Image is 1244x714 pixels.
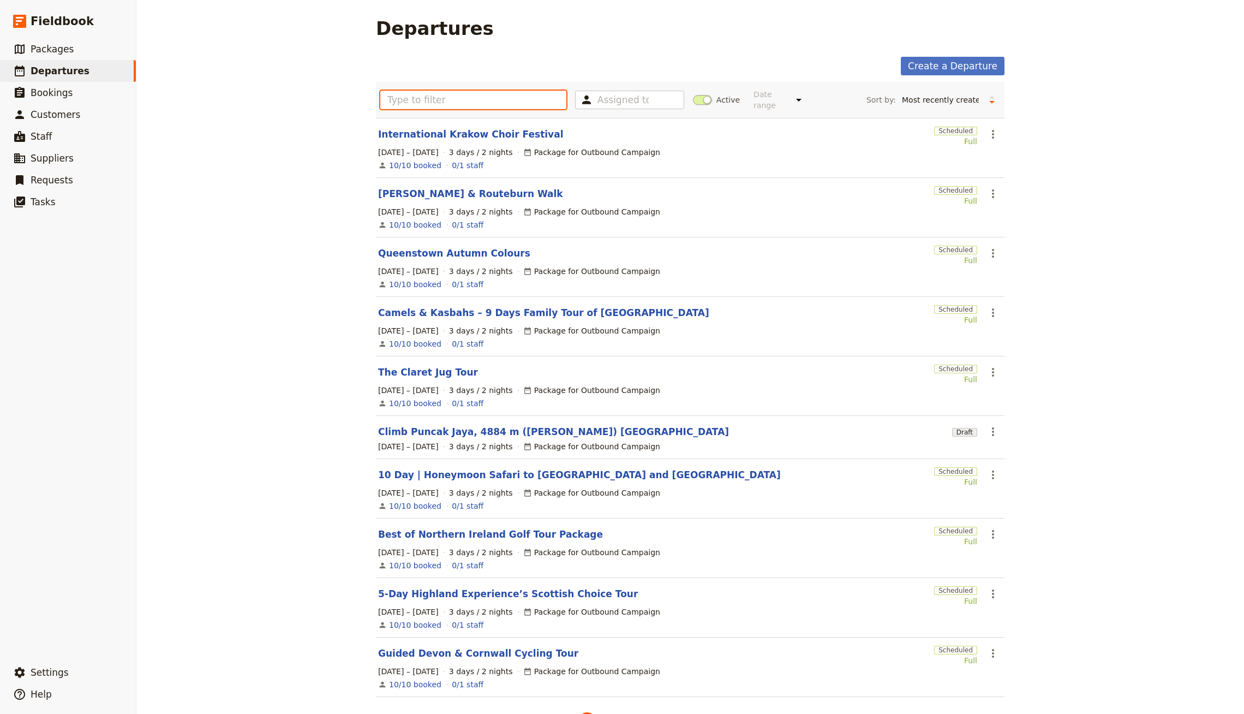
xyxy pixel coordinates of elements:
div: Package for Outbound Campaign [523,206,660,217]
a: Climb Puncak Jaya, 4884 m ([PERSON_NAME]) [GEOGRAPHIC_DATA] [378,425,729,438]
span: [DATE] – [DATE] [378,441,439,452]
select: Sort by: [897,92,984,108]
span: 3 days / 2 nights [449,441,513,452]
span: 3 days / 2 nights [449,547,513,558]
div: Package for Outbound Campaign [523,385,660,396]
button: Change sort direction [984,92,1000,108]
span: Suppliers [31,153,74,164]
button: Actions [984,304,1002,322]
span: [DATE] – [DATE] [378,606,439,617]
a: Best of Northern Ireland Golf Tour Package [378,528,603,541]
a: View the bookings for this departure [389,679,441,690]
div: Full [934,136,977,147]
button: Actions [984,423,1002,441]
a: 0/1 staff [452,338,483,349]
h1: Departures [376,17,494,39]
span: [DATE] – [DATE] [378,666,439,677]
span: [DATE] – [DATE] [378,547,439,558]
span: 3 days / 2 nights [449,487,513,498]
span: Requests [31,175,73,186]
a: View the bookings for this departure [389,501,441,511]
span: Scheduled [934,365,977,373]
div: Package for Outbound Campaign [523,325,660,336]
span: [DATE] – [DATE] [378,487,439,498]
div: Full [934,477,977,487]
span: 3 days / 2 nights [449,385,513,396]
div: Full [934,374,977,385]
input: Assigned to [597,93,649,106]
a: Create a Departure [901,57,1004,75]
a: View the bookings for this departure [389,338,441,349]
div: Package for Outbound Campaign [523,147,660,158]
span: 3 days / 2 nights [449,147,513,158]
span: Help [31,689,52,700]
span: [DATE] – [DATE] [378,325,439,336]
div: Package for Outbound Campaign [523,266,660,277]
span: 3 days / 2 nights [449,666,513,677]
span: Settings [31,667,69,678]
a: View the bookings for this departure [389,160,441,171]
span: Scheduled [934,527,977,535]
a: 0/1 staff [452,219,483,230]
a: 0/1 staff [452,620,483,630]
div: Full [934,536,977,547]
a: 10 Day | Honeymoon Safari to [GEOGRAPHIC_DATA] and [GEOGRAPHIC_DATA] [378,468,781,481]
a: 0/1 staff [452,279,483,290]
span: Active [716,94,740,105]
a: View the bookings for this departure [389,279,441,290]
span: Customers [31,109,80,120]
a: The Claret Jug Tour [378,366,478,379]
span: Scheduled [934,246,977,254]
div: Package for Outbound Campaign [523,487,660,498]
div: Package for Outbound Campaign [523,441,660,452]
div: Full [934,195,977,206]
div: Package for Outbound Campaign [523,606,660,617]
span: Sort by: [866,94,896,105]
div: Full [934,596,977,606]
button: Actions [984,644,1002,663]
span: 3 days / 2 nights [449,266,513,277]
span: Fieldbook [31,13,94,29]
button: Actions [984,244,1002,263]
button: Actions [984,363,1002,382]
a: 5-Day Highland Experience’s Scottish Choice Tour [378,587,638,600]
span: Departures [31,66,89,76]
div: Full [934,255,977,266]
a: 0/1 staff [452,398,483,409]
a: 0/1 staff [452,501,483,511]
a: Camels & Kasbahs – 9 Days Family Tour of [GEOGRAPHIC_DATA] [378,306,709,319]
button: Actions [984,466,1002,484]
a: 0/1 staff [452,160,483,171]
span: Packages [31,44,74,55]
span: Scheduled [934,586,977,595]
a: View the bookings for this departure [389,219,441,230]
span: 3 days / 2 nights [449,325,513,336]
a: 0/1 staff [452,679,483,690]
a: [PERSON_NAME] & Routeburn Walk [378,187,563,200]
span: Draft [952,428,977,437]
div: Package for Outbound Campaign [523,666,660,677]
span: Scheduled [934,646,977,654]
div: Full [934,314,977,325]
span: [DATE] – [DATE] [378,266,439,277]
a: View the bookings for this departure [389,398,441,409]
span: Tasks [31,197,56,207]
a: View the bookings for this departure [389,620,441,630]
div: Package for Outbound Campaign [523,547,660,558]
span: Scheduled [934,305,977,314]
span: 3 days / 2 nights [449,606,513,617]
button: Actions [984,185,1002,203]
input: Type to filter [380,91,566,109]
span: Scheduled [934,186,977,195]
div: Full [934,655,977,666]
span: Scheduled [934,467,977,476]
span: Staff [31,131,52,142]
span: Scheduled [934,127,977,135]
a: 0/1 staff [452,560,483,571]
button: Actions [984,125,1002,144]
button: Actions [984,525,1002,544]
span: Bookings [31,87,73,98]
span: 3 days / 2 nights [449,206,513,217]
span: [DATE] – [DATE] [378,385,439,396]
button: Actions [984,585,1002,603]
